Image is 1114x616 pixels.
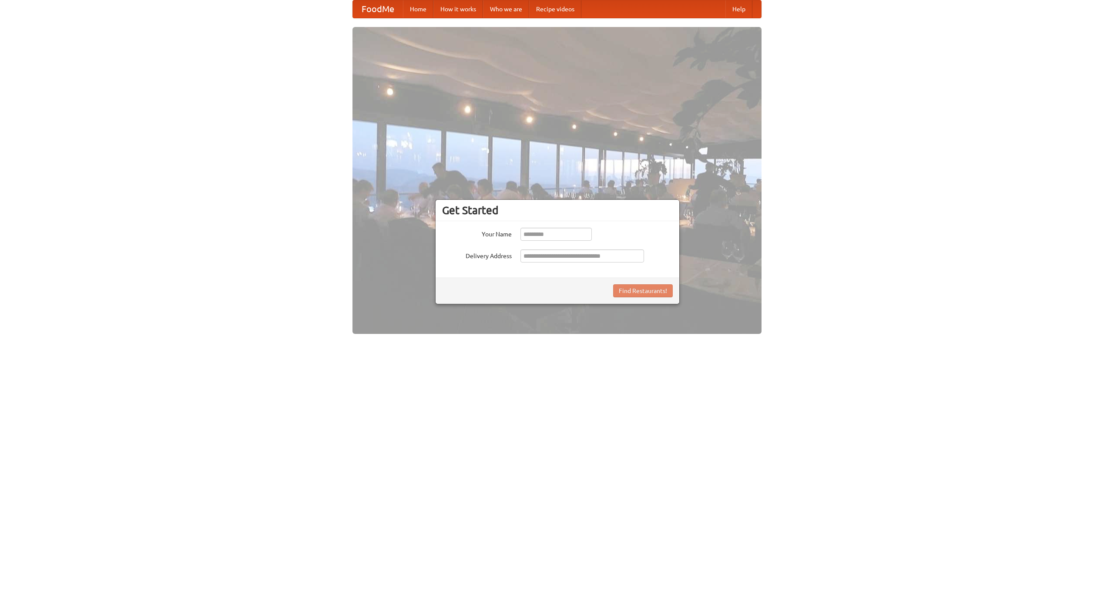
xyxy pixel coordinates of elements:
a: How it works [433,0,483,18]
a: Home [403,0,433,18]
a: Recipe videos [529,0,581,18]
h3: Get Started [442,204,673,217]
button: Find Restaurants! [613,284,673,297]
a: Help [725,0,752,18]
a: FoodMe [353,0,403,18]
a: Who we are [483,0,529,18]
label: Your Name [442,228,512,239]
label: Delivery Address [442,249,512,260]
